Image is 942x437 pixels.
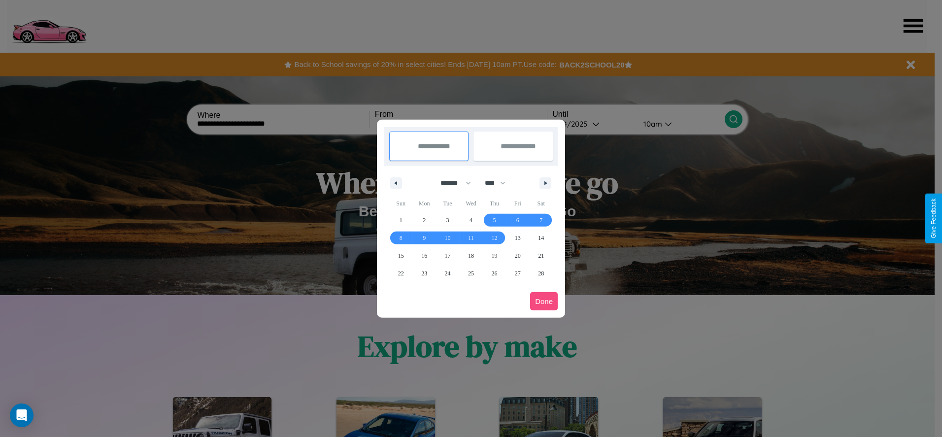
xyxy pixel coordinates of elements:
button: 5 [483,211,506,229]
span: 8 [400,229,403,247]
button: 12 [483,229,506,247]
button: 28 [530,265,553,282]
button: 15 [389,247,412,265]
span: 14 [538,229,544,247]
span: 5 [493,211,496,229]
button: 26 [483,265,506,282]
span: 17 [445,247,451,265]
button: Done [530,292,558,310]
span: 27 [515,265,521,282]
button: 2 [412,211,436,229]
span: 23 [421,265,427,282]
span: 4 [470,211,472,229]
span: 10 [445,229,451,247]
span: 26 [491,265,497,282]
span: 24 [445,265,451,282]
span: 16 [421,247,427,265]
span: 15 [398,247,404,265]
button: 25 [459,265,482,282]
span: Mon [412,196,436,211]
span: 28 [538,265,544,282]
button: 16 [412,247,436,265]
span: 7 [539,211,542,229]
span: 22 [398,265,404,282]
span: Sun [389,196,412,211]
span: 6 [516,211,519,229]
button: 22 [389,265,412,282]
button: 13 [506,229,529,247]
button: 7 [530,211,553,229]
button: 6 [506,211,529,229]
button: 9 [412,229,436,247]
button: 17 [436,247,459,265]
span: 21 [538,247,544,265]
span: 25 [468,265,474,282]
span: 18 [468,247,474,265]
button: 3 [436,211,459,229]
button: 27 [506,265,529,282]
span: 13 [515,229,521,247]
button: 19 [483,247,506,265]
span: Wed [459,196,482,211]
span: Fri [506,196,529,211]
span: 19 [491,247,497,265]
span: 20 [515,247,521,265]
div: Give Feedback [930,199,937,238]
button: 24 [436,265,459,282]
button: 8 [389,229,412,247]
span: 2 [423,211,426,229]
span: 1 [400,211,403,229]
span: Sat [530,196,553,211]
div: Open Intercom Messenger [10,403,34,427]
button: 18 [459,247,482,265]
span: 3 [446,211,449,229]
button: 1 [389,211,412,229]
button: 10 [436,229,459,247]
span: Thu [483,196,506,211]
button: 20 [506,247,529,265]
button: 23 [412,265,436,282]
span: 9 [423,229,426,247]
button: 21 [530,247,553,265]
span: 11 [468,229,474,247]
button: 4 [459,211,482,229]
button: 11 [459,229,482,247]
span: 12 [491,229,497,247]
span: Tue [436,196,459,211]
button: 14 [530,229,553,247]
